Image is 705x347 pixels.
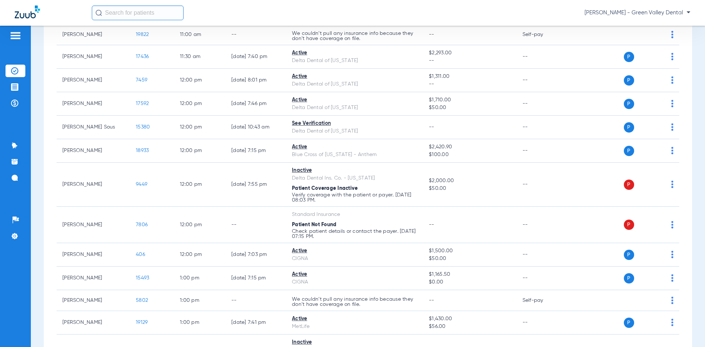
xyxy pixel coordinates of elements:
span: -- [429,222,434,227]
td: 1:00 PM [174,267,225,290]
span: $1,500.00 [429,247,510,255]
p: We couldn’t pull any insurance info because they don’t have coverage on file. [292,31,417,41]
p: Check patient details or contact the payer. [DATE] 07:15 PM. [292,229,417,239]
img: group-dot-blue.svg [671,274,673,282]
img: group-dot-blue.svg [671,100,673,107]
td: -- [517,45,566,69]
span: P [624,220,634,230]
td: -- [517,267,566,290]
td: 11:30 AM [174,45,225,69]
div: Active [292,73,417,80]
td: 12:00 PM [174,243,225,267]
td: 1:00 PM [174,311,225,335]
div: Active [292,49,417,57]
td: [DATE] 7:41 PM [225,311,286,335]
span: -- [429,298,434,303]
span: 7806 [136,222,148,227]
span: 18933 [136,148,149,153]
span: P [624,273,634,283]
span: $1,710.00 [429,96,510,104]
div: Delta Dental Ins. Co. - [US_STATE] [292,174,417,182]
td: [PERSON_NAME] [57,243,130,267]
span: -- [429,124,434,130]
div: Active [292,96,417,104]
div: Delta Dental of [US_STATE] [292,80,417,88]
td: [DATE] 7:15 PM [225,267,286,290]
div: Delta Dental of [US_STATE] [292,57,417,65]
span: 17592 [136,101,149,106]
td: [PERSON_NAME] [57,139,130,163]
img: Search Icon [95,10,102,16]
td: [DATE] 7:46 PM [225,92,286,116]
div: Delta Dental of [US_STATE] [292,127,417,135]
td: -- [225,207,286,243]
span: Patient Not Found [292,222,336,227]
div: Delta Dental of [US_STATE] [292,104,417,112]
td: [DATE] 10:43 AM [225,116,286,139]
span: 15493 [136,275,149,281]
span: $50.00 [429,185,510,192]
td: 12:00 PM [174,163,225,207]
span: P [624,250,634,260]
img: Zuub Logo [15,6,40,18]
img: group-dot-blue.svg [671,123,673,131]
img: group-dot-blue.svg [671,76,673,84]
td: [PERSON_NAME] [57,92,130,116]
img: hamburger-icon [10,31,21,40]
td: [PERSON_NAME] [57,163,130,207]
div: Inactive [292,339,417,346]
span: -- [429,80,510,88]
span: 7459 [136,77,147,83]
span: -- [429,32,434,37]
span: 15380 [136,124,150,130]
td: [PERSON_NAME] [57,207,130,243]
td: 12:00 PM [174,69,225,92]
td: -- [517,207,566,243]
span: $1,165.50 [429,271,510,278]
td: -- [517,311,566,335]
td: 12:00 PM [174,116,225,139]
td: 11:00 AM [174,24,225,45]
span: 9449 [136,182,147,187]
td: -- [517,92,566,116]
div: CIGNA [292,255,417,263]
span: Patient Coverage Inactive [292,186,358,191]
td: Self-pay [517,290,566,311]
span: $2,420.90 [429,143,510,151]
td: -- [517,163,566,207]
td: -- [517,243,566,267]
td: [PERSON_NAME] Sous [57,116,130,139]
td: -- [517,116,566,139]
div: Active [292,143,417,151]
span: $100.00 [429,151,510,159]
span: $2,000.00 [429,177,510,185]
td: Self-pay [517,24,566,45]
td: 12:00 PM [174,92,225,116]
span: $50.00 [429,104,510,112]
div: Active [292,315,417,323]
span: P [624,75,634,86]
td: -- [517,69,566,92]
span: $50.00 [429,255,510,263]
img: group-dot-blue.svg [671,297,673,304]
td: [DATE] 7:55 PM [225,163,286,207]
td: [PERSON_NAME] [57,267,130,290]
p: We couldn’t pull any insurance info because they don’t have coverage on file. [292,297,417,307]
div: MetLife [292,323,417,330]
span: P [624,99,634,109]
td: [PERSON_NAME] [57,69,130,92]
div: Active [292,271,417,278]
td: [DATE] 8:01 PM [225,69,286,92]
span: 17436 [136,54,149,59]
div: Inactive [292,167,417,174]
span: $2,293.00 [429,49,510,57]
span: P [624,318,634,328]
iframe: Chat Widget [668,312,705,347]
img: group-dot-blue.svg [671,147,673,154]
td: 12:00 PM [174,139,225,163]
span: 19129 [136,320,148,325]
span: P [624,146,634,156]
span: 19822 [136,32,149,37]
span: $0.00 [429,278,510,286]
